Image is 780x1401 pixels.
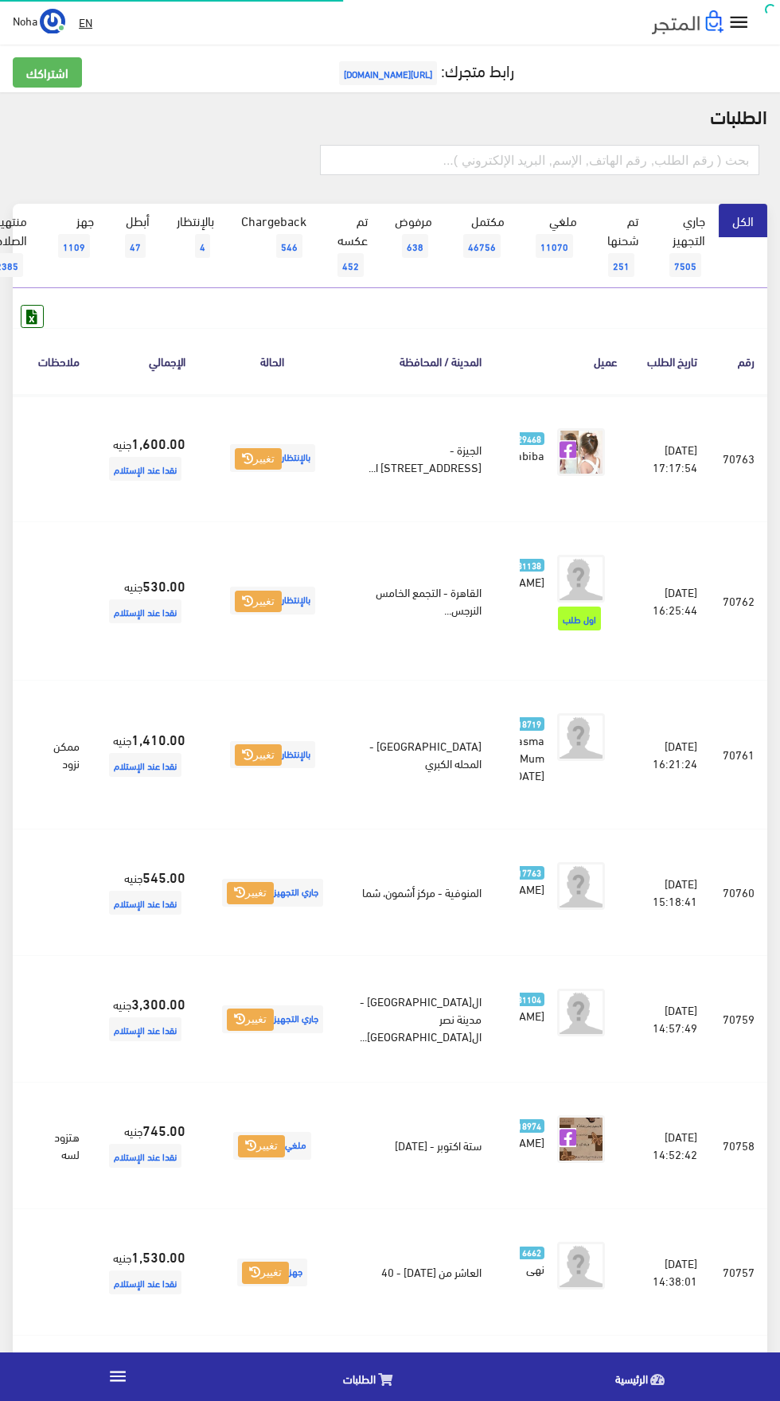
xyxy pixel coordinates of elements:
td: العاشر من [DATE] - 40 [347,1209,494,1336]
span: نقدا عند الإستلام [109,891,181,915]
span: نقدا عند الإستلام [109,753,181,777]
strong: 1,410.00 [131,728,185,749]
span: 11070 [536,234,573,258]
a: 18974 [PERSON_NAME] [520,1115,544,1150]
span: Habiba [508,443,544,466]
span: جاري التجهيز [222,879,323,907]
td: [DATE] 15:18:41 [630,829,710,956]
span: الرئيسية [615,1368,648,1388]
td: جنيه [92,521,198,680]
span: 29468 [513,432,544,446]
img: ... [40,9,65,34]
span: [URL][DOMAIN_NAME] [339,61,437,85]
img: picture [557,428,605,476]
span: جاري التجهيز [222,1005,323,1033]
td: ال[GEOGRAPHIC_DATA] - مدينة نصر ال[GEOGRAPHIC_DATA]... [347,956,494,1083]
th: المدينة / المحافظة [347,328,494,394]
span: 18719 [513,717,544,731]
span: 46756 [463,234,501,258]
td: 70761 [710,680,767,829]
h2: الطلبات [13,105,767,126]
strong: 1,530.00 [131,1246,185,1266]
strong: 745.00 [142,1119,185,1140]
th: اﻹجمالي [92,328,198,394]
span: 638 [402,234,428,258]
a: EN [72,8,99,37]
td: القاهرة - التجمع الخامس النرجس... [347,521,494,680]
span: 4 [195,234,210,258]
span: 31138 [513,559,544,572]
span: 18974 [513,1119,544,1133]
span: نقدا عند الإستلام [109,457,181,481]
a: Chargeback546 [228,204,320,269]
a: 18719 Basma Mum [DATE] [520,713,544,783]
th: رقم [710,328,767,394]
th: تاريخ الطلب [630,328,710,394]
span: 546 [276,234,302,258]
td: 70759 [710,956,767,1083]
td: [GEOGRAPHIC_DATA] - المحله الكبري [347,680,494,829]
td: هتزود لسه [25,1083,92,1209]
span: Noha [13,10,37,30]
td: ممكن نزود [25,680,92,829]
a: أبطل47 [107,204,163,269]
span: نقدا عند الإستلام [109,1144,181,1168]
a: تم شحنها251 [591,204,652,288]
span: 1109 [58,234,90,258]
td: 70758 [710,1083,767,1209]
td: جنيه [92,1083,198,1209]
a: جهز1109 [41,204,107,269]
td: [DATE] 14:38:01 [630,1209,710,1336]
span: نهى [526,1257,544,1279]
span: جهز [237,1259,307,1286]
th: عميل [494,328,630,394]
a: الطلبات [236,1356,508,1397]
u: EN [79,12,92,32]
td: جنيه [92,395,198,522]
span: 6662 [518,1247,544,1260]
span: اول طلب [558,607,601,630]
span: نقدا عند الإستلام [109,599,181,623]
td: [DATE] 14:57:49 [630,956,710,1083]
span: 17763 [513,866,544,880]
button: تغيير [242,1262,289,1284]
td: [DATE] 17:17:54 [630,395,710,522]
td: 70760 [710,829,767,956]
span: ملغي [233,1132,311,1160]
a: بالإنتظار4 [163,204,228,269]
span: نقدا عند الإستلام [109,1270,181,1294]
strong: 1,600.00 [131,432,185,453]
th: ملاحظات [25,328,92,394]
span: الطلبات [343,1368,376,1388]
span: 7505 [669,253,701,277]
img: avatar.png [557,862,605,910]
a: رابط متجرك:[URL][DOMAIN_NAME] [335,55,514,84]
button: تغيير [227,1009,274,1031]
button: تغيير [235,744,282,767]
a: اشتراكك [13,57,82,88]
img: avatar.png [557,989,605,1036]
img: avatar.png [557,713,605,761]
td: جنيه [92,680,198,829]
img: avatar.png [557,555,605,603]
a: 17763 [PERSON_NAME] [520,862,544,897]
i:  [727,11,751,34]
a: 29468 Habiba [520,428,544,463]
span: 251 [608,253,634,277]
a: الرئيسية [508,1356,780,1397]
td: 70757 [710,1209,767,1336]
input: بحث ( رقم الطلب, رقم الهاتف, الإسم, البريد اﻹلكتروني )... [320,145,759,175]
span: بالإنتظار [230,741,315,769]
td: [DATE] 14:52:42 [630,1083,710,1209]
button: تغيير [235,448,282,470]
a: 31138 [PERSON_NAME] [520,555,544,590]
a: مرفوض638 [381,204,446,269]
span: 452 [337,253,364,277]
button: تغيير [227,882,274,904]
strong: 545.00 [142,866,185,887]
a: 31104 [PERSON_NAME] [520,989,544,1024]
img: avatar.png [557,1242,605,1290]
a: جاري التجهيز7505 [652,204,719,288]
td: جنيه [92,829,198,956]
a: مكتمل46756 [446,204,518,269]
